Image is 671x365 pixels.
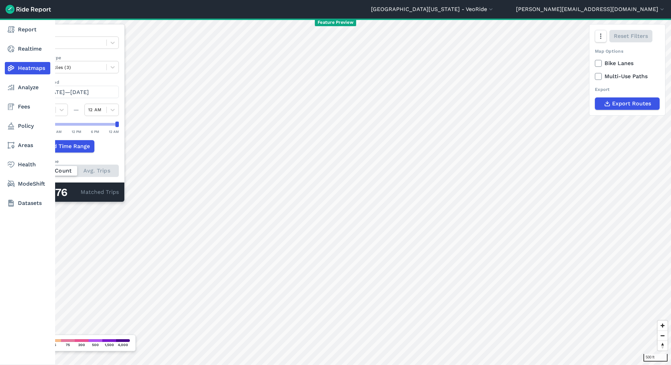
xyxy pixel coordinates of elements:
div: Matched Trips [28,182,124,202]
button: [GEOGRAPHIC_DATA][US_STATE] - VeoRide [371,5,494,13]
label: Data Period [33,79,119,85]
a: Heatmaps [5,62,50,74]
div: Export [595,86,660,93]
span: Add Time Range [46,142,90,150]
button: [DATE]—[DATE] [33,86,119,98]
button: Zoom out [658,331,668,341]
div: 12 AM [109,128,119,135]
a: ModeShift [5,178,50,190]
div: 6 AM [53,128,62,135]
button: Add Time Range [33,140,94,153]
canvas: Map [22,19,671,365]
div: Map Options [595,48,660,54]
a: Areas [5,139,50,152]
label: Multi-Use Paths [595,72,660,81]
a: Policy [5,120,50,132]
a: Realtime [5,43,50,55]
button: Export Routes [595,97,660,110]
a: Health [5,158,50,171]
span: Export Routes [612,100,651,108]
button: Zoom in [658,321,668,331]
label: Bike Lanes [595,59,660,67]
div: 12 PM [72,128,81,135]
button: Reset bearing to north [658,341,668,351]
button: Reset Filters [609,30,652,42]
a: Datasets [5,197,50,209]
span: [DATE]—[DATE] [46,89,89,95]
span: Reset Filters [614,32,648,40]
div: 500 ft [643,354,668,362]
a: Fees [5,101,50,113]
div: 50,276 [33,188,81,197]
a: Report [5,23,50,36]
a: Analyze [5,81,50,94]
div: Count Type [33,158,119,165]
div: — [68,106,84,114]
div: 6 PM [91,128,99,135]
label: Vehicle Type [33,54,119,61]
img: Ride Report [6,5,51,14]
span: Feature Preview [315,19,356,26]
label: Data Type [33,30,119,36]
button: [PERSON_NAME][EMAIL_ADDRESS][DOMAIN_NAME] [516,5,665,13]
